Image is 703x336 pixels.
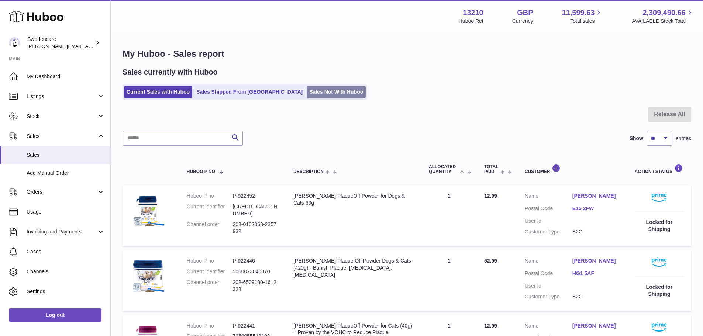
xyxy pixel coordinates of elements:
span: AVAILABLE Stock Total [632,18,694,25]
dt: Channel order [187,221,233,235]
span: Channels [27,268,105,275]
span: Sales [27,152,105,159]
dd: 202-6509180-1612328 [232,279,279,293]
div: Locked for Shipping [635,284,684,298]
dt: Name [525,257,572,266]
td: 1 [421,250,477,311]
span: [PERSON_NAME][EMAIL_ADDRESS][DOMAIN_NAME] [27,43,148,49]
div: [PERSON_NAME] PlaqueOff Powder for Dogs & Cats 60g [293,193,414,207]
a: Log out [9,308,101,322]
dt: User Id [525,283,572,290]
dt: Huboo P no [187,257,233,264]
a: 11,599.63 Total sales [562,8,603,25]
dd: P-922440 [232,257,279,264]
div: Swedencare [27,36,94,50]
dt: Customer Type [525,228,572,235]
a: E15 2FW [572,205,620,212]
span: entries [676,135,691,142]
a: 2,309,490.66 AVAILABLE Stock Total [632,8,694,25]
h1: My Huboo - Sales report [123,48,691,60]
dt: Name [525,322,572,331]
dt: Current identifier [187,268,233,275]
a: Current Sales with Huboo [124,86,192,98]
span: My Dashboard [27,73,105,80]
dd: P-922452 [232,193,279,200]
span: Usage [27,208,105,215]
span: Settings [27,288,105,295]
dt: Huboo P no [187,193,233,200]
span: Listings [27,93,97,100]
strong: GBP [517,8,533,18]
span: Description [293,169,324,174]
div: Currency [512,18,533,25]
dt: User Id [525,218,572,225]
span: Invoicing and Payments [27,228,97,235]
span: 12.99 [484,193,497,199]
dt: Channel order [187,279,233,293]
img: primelogo.png [652,322,666,332]
dd: B2C [572,228,620,235]
dt: Postal Code [525,270,572,279]
span: Add Manual Order [27,170,105,177]
span: 11,599.63 [562,8,595,18]
span: Stock [27,113,97,120]
span: 2,309,490.66 [642,8,686,18]
dd: [CREDIT_CARD_NUMBER] [232,203,279,217]
dt: Name [525,193,572,201]
span: 52.99 [484,258,497,264]
a: HG1 5AF [572,270,620,277]
td: 1 [421,185,477,246]
a: [PERSON_NAME] [572,257,620,264]
img: rebecca.fall@swedencare.co.uk [9,37,20,48]
span: Total paid [484,164,499,174]
div: Customer [525,164,620,174]
dt: Customer Type [525,293,572,300]
img: $_57.JPG [130,193,167,229]
img: primelogo.png [652,193,666,202]
dd: B2C [572,293,620,300]
img: $_57.PNG [130,257,167,294]
a: [PERSON_NAME] [572,193,620,200]
span: Huboo P no [187,169,215,174]
span: Sales [27,133,97,140]
dt: Huboo P no [187,322,233,329]
strong: 13210 [463,8,483,18]
dt: Postal Code [525,205,572,214]
span: Cases [27,248,105,255]
span: Total sales [570,18,603,25]
div: Action / Status [635,164,684,174]
dd: 5060073040070 [232,268,279,275]
dd: 203-0162068-2357932 [232,221,279,235]
a: Sales Shipped From [GEOGRAPHIC_DATA] [194,86,305,98]
span: Orders [27,188,97,195]
div: Huboo Ref [459,18,483,25]
dt: Current identifier [187,203,233,217]
a: [PERSON_NAME] [572,322,620,329]
h2: Sales currently with Huboo [123,67,218,77]
span: ALLOCATED Quantity [429,164,458,174]
div: Locked for Shipping [635,219,684,233]
label: Show [630,135,643,142]
span: 12.99 [484,323,497,329]
dd: P-922441 [232,322,279,329]
img: primelogo.png [652,257,666,267]
a: Sales Not With Huboo [307,86,366,98]
div: [PERSON_NAME] Plaque Off Powder Dogs & Cats (420g) - Banish Plaque, [MEDICAL_DATA], [MEDICAL_DATA] [293,257,414,278]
